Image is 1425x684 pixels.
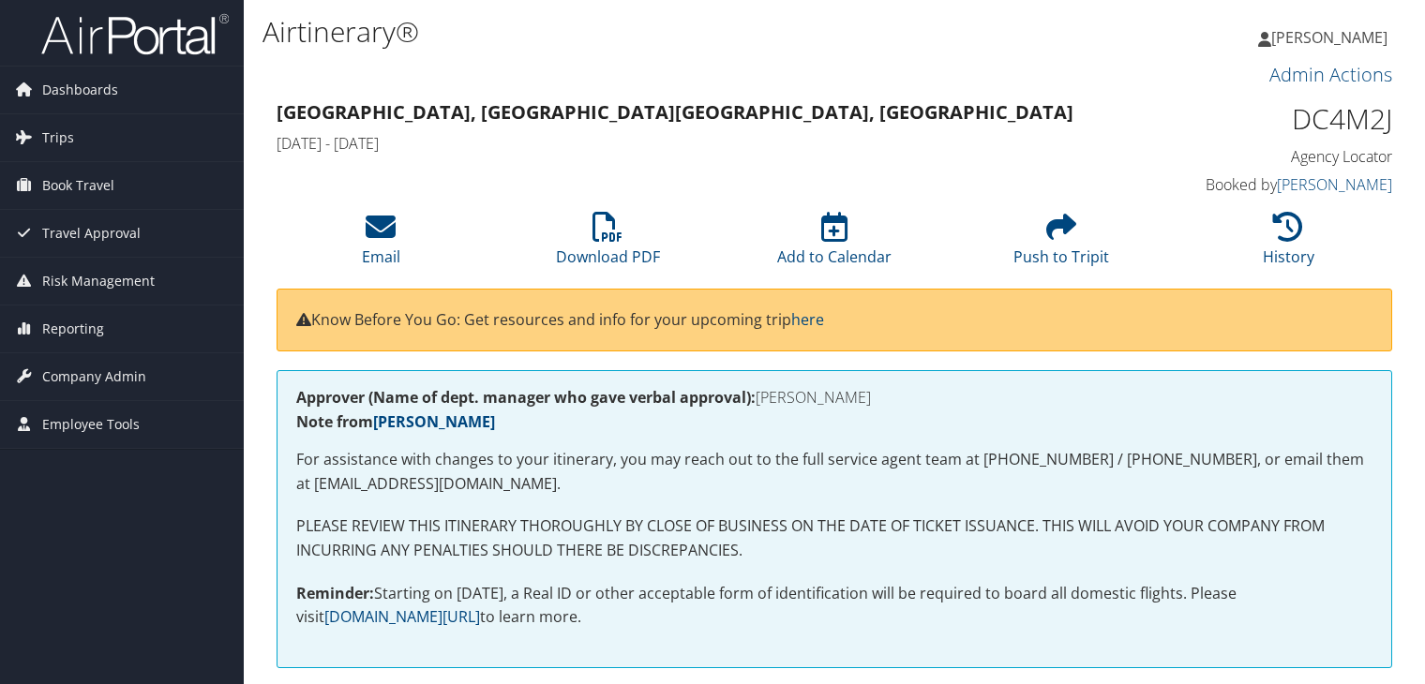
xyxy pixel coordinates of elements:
[1134,174,1392,195] h4: Booked by
[1013,222,1109,267] a: Push to Tripit
[791,309,824,330] a: here
[42,258,155,305] span: Risk Management
[296,390,1372,405] h4: [PERSON_NAME]
[296,411,495,432] strong: Note from
[296,448,1372,496] p: For assistance with changes to your itinerary, you may reach out to the full service agent team a...
[42,114,74,161] span: Trips
[296,308,1372,333] p: Know Before You Go: Get resources and info for your upcoming trip
[1134,146,1392,167] h4: Agency Locator
[296,514,1372,562] p: PLEASE REVIEW THIS ITINERARY THOROUGHLY BY CLOSE OF BUSINESS ON THE DATE OF TICKET ISSUANCE. THIS...
[296,387,756,408] strong: Approver (Name of dept. manager who gave verbal approval):
[42,305,104,352] span: Reporting
[1277,174,1392,195] a: [PERSON_NAME]
[1263,222,1314,267] a: History
[777,222,892,267] a: Add to Calendar
[1271,27,1387,48] span: [PERSON_NAME]
[42,353,146,400] span: Company Admin
[42,210,141,257] span: Travel Approval
[373,411,495,432] a: [PERSON_NAME]
[296,583,374,603] strong: Reminder:
[362,222,400,267] a: Email
[1134,99,1392,139] h1: DC4M2J
[42,401,140,448] span: Employee Tools
[324,606,480,627] a: [DOMAIN_NAME][URL]
[1269,62,1392,87] a: Admin Actions
[277,133,1106,154] h4: [DATE] - [DATE]
[1258,9,1406,66] a: [PERSON_NAME]
[41,12,229,56] img: airportal-logo.png
[556,222,660,267] a: Download PDF
[262,12,1025,52] h1: Airtinerary®
[277,99,1073,125] strong: [GEOGRAPHIC_DATA], [GEOGRAPHIC_DATA] [GEOGRAPHIC_DATA], [GEOGRAPHIC_DATA]
[42,67,118,113] span: Dashboards
[42,162,114,209] span: Book Travel
[296,582,1372,630] p: Starting on [DATE], a Real ID or other acceptable form of identification will be required to boar...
